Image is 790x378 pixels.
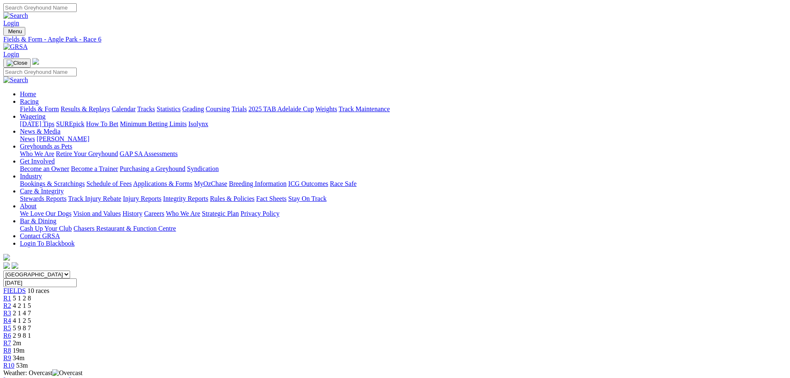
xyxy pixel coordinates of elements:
a: GAP SA Assessments [120,150,178,157]
button: Toggle navigation [3,27,25,36]
div: News & Media [20,135,787,143]
input: Select date [3,278,77,287]
a: Coursing [206,105,230,112]
a: Integrity Reports [163,195,208,202]
a: Vision and Values [73,210,121,217]
span: Weather: Overcast [3,369,83,376]
a: Syndication [187,165,219,172]
a: History [122,210,142,217]
a: ICG Outcomes [288,180,328,187]
div: Bar & Dining [20,225,787,232]
a: Login To Blackbook [20,240,75,247]
span: 2m [13,339,21,346]
a: MyOzChase [194,180,227,187]
a: Racing [20,98,39,105]
a: Contact GRSA [20,232,60,239]
button: Toggle navigation [3,59,31,68]
div: Wagering [20,120,787,128]
a: Home [20,90,36,98]
a: FIELDS [3,287,26,294]
a: Statistics [157,105,181,112]
a: R2 [3,302,11,309]
a: Who We Are [166,210,200,217]
a: Stay On Track [288,195,326,202]
div: Greyhounds as Pets [20,150,787,158]
a: Track Injury Rebate [68,195,121,202]
span: 19m [13,347,24,354]
a: SUREpick [56,120,84,127]
a: Applications & Forms [133,180,192,187]
a: Isolynx [188,120,208,127]
a: Cash Up Your Club [20,225,72,232]
div: Fields & Form - Angle Park - Race 6 [3,36,787,43]
a: R4 [3,317,11,324]
div: Care & Integrity [20,195,787,202]
a: Minimum Betting Limits [120,120,187,127]
span: 34m [13,354,24,361]
a: R1 [3,295,11,302]
span: 5 1 2 8 [13,295,31,302]
a: R5 [3,324,11,332]
a: R7 [3,339,11,346]
a: We Love Our Dogs [20,210,71,217]
a: R3 [3,310,11,317]
a: Race Safe [330,180,356,187]
a: R9 [3,354,11,361]
a: Purchasing a Greyhound [120,165,185,172]
div: Industry [20,180,787,188]
a: Become a Trainer [71,165,118,172]
a: Rules & Policies [210,195,255,202]
span: 10 races [27,287,49,294]
a: Weights [316,105,337,112]
div: Get Involved [20,165,787,173]
a: Bookings & Scratchings [20,180,85,187]
a: Injury Reports [123,195,161,202]
a: Bar & Dining [20,217,56,224]
a: Login [3,20,19,27]
a: R8 [3,347,11,354]
img: Overcast [52,369,83,377]
a: News [20,135,35,142]
a: Login [3,51,19,58]
a: Results & Replays [61,105,110,112]
span: 53m [16,362,28,369]
span: 5 9 8 7 [13,324,31,332]
span: 2 1 4 7 [13,310,31,317]
span: 4 2 1 5 [13,302,31,309]
a: Become an Owner [20,165,69,172]
input: Search [3,3,77,12]
a: About [20,202,36,210]
a: R6 [3,332,11,339]
a: Trials [231,105,247,112]
a: Wagering [20,113,46,120]
a: R10 [3,362,15,369]
a: Get Involved [20,158,55,165]
div: Racing [20,105,787,113]
a: Tracks [137,105,155,112]
a: Retire Your Greyhound [56,150,118,157]
span: 2 9 8 1 [13,332,31,339]
a: Track Maintenance [339,105,390,112]
a: Strategic Plan [202,210,239,217]
span: Menu [8,28,22,34]
a: How To Bet [86,120,119,127]
a: News & Media [20,128,61,135]
a: Careers [144,210,164,217]
img: GRSA [3,43,28,51]
a: Fact Sheets [256,195,287,202]
img: Search [3,12,28,20]
div: About [20,210,787,217]
img: Close [7,60,27,66]
a: Schedule of Fees [86,180,131,187]
a: 2025 TAB Adelaide Cup [248,105,314,112]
